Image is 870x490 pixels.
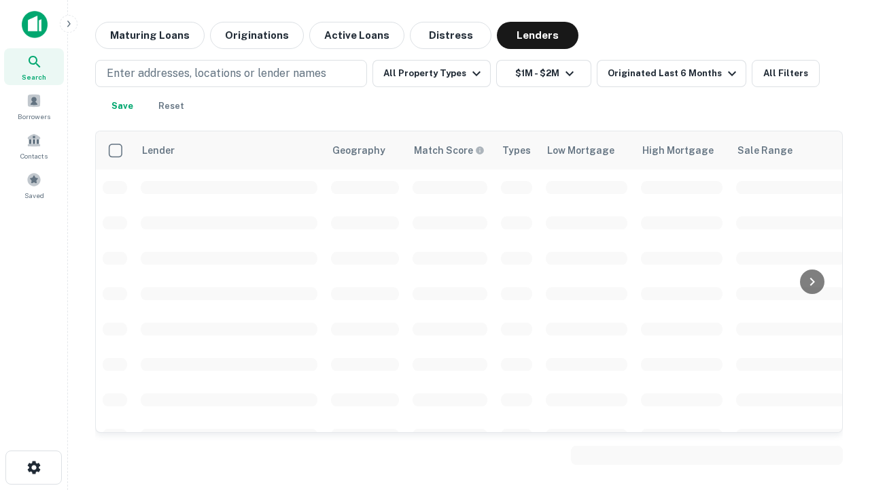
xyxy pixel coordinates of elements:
th: Lender [134,131,324,169]
a: Borrowers [4,88,64,125]
button: All Filters [752,60,820,87]
span: Search [22,71,46,82]
button: Distress [410,22,491,49]
div: Originated Last 6 Months [608,65,740,82]
div: Capitalize uses an advanced AI algorithm to match your search with the best lender. The match sco... [414,143,485,158]
span: Borrowers [18,111,50,122]
button: Maturing Loans [95,22,205,49]
div: Low Mortgage [547,142,614,159]
button: Reset [150,93,193,120]
button: Save your search to get updates of matches that match your search criteria. [101,93,144,120]
th: Low Mortgage [539,131,634,169]
th: Capitalize uses an advanced AI algorithm to match your search with the best lender. The match sco... [406,131,494,169]
div: High Mortgage [642,142,714,159]
button: Lenders [497,22,578,49]
button: Enter addresses, locations or lender names [95,60,367,87]
p: Enter addresses, locations or lender names [107,65,326,82]
div: Lender [142,142,175,159]
div: Sale Range [737,142,793,159]
a: Saved [4,167,64,203]
button: Active Loans [309,22,404,49]
button: Originations [210,22,304,49]
a: Contacts [4,127,64,164]
button: $1M - $2M [496,60,591,87]
span: Saved [24,190,44,201]
h6: Match Score [414,143,482,158]
iframe: Chat Widget [802,381,870,446]
div: Geography [332,142,385,159]
th: High Mortgage [634,131,729,169]
a: Search [4,48,64,85]
button: Originated Last 6 Months [597,60,746,87]
th: Sale Range [729,131,852,169]
span: Contacts [20,150,48,161]
button: All Property Types [372,60,491,87]
div: Types [502,142,531,159]
img: capitalize-icon.png [22,11,48,38]
th: Geography [324,131,406,169]
th: Types [494,131,539,169]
